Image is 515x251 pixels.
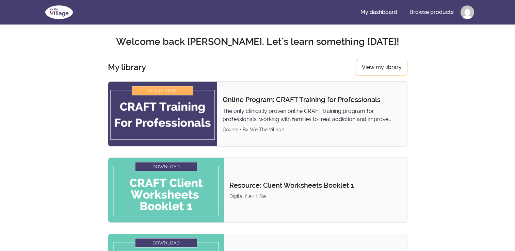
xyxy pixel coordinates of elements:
img: Product image for Resource: Client Worksheets Booklet 1 [108,158,224,222]
h2: Welcome back [PERSON_NAME]. Let's learn something [DATE]! [41,36,474,48]
h3: My library [108,62,146,73]
img: Product image for Online Program: CRAFT Training for Professionals [108,82,217,146]
img: We The Village logo [41,4,77,20]
a: My dashboard [355,4,403,20]
div: Course • By We The Village [223,126,402,133]
a: Product image for Online Program: CRAFT Training for ProfessionalsOnline Program: CRAFT Training ... [108,81,407,147]
a: Product image for Resource: Client Worksheets Booklet 1Resource: Client Worksheets Booklet 1Digit... [108,157,407,223]
a: View my library [356,59,407,76]
p: The only clinically proven online CRAFT training program for professionals, working with families... [223,107,402,123]
div: Digital file • 1 file [229,193,401,200]
img: Profile image for Christina Russell [461,5,474,19]
a: Browse products [404,4,459,20]
p: Online Program: CRAFT Training for Professionals [223,95,402,104]
nav: Main [355,4,474,20]
p: Resource: Client Worksheets Booklet 1 [229,181,401,190]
